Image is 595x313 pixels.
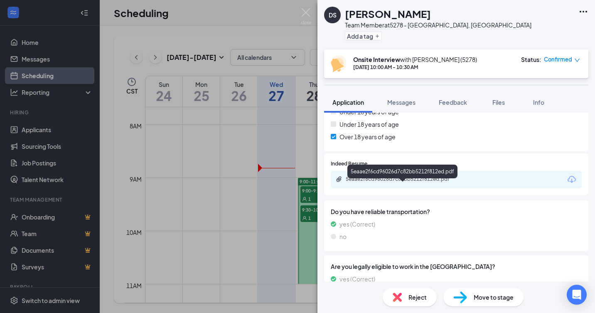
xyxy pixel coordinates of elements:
[533,99,544,106] span: Info
[332,99,364,106] span: Application
[345,7,431,21] h1: [PERSON_NAME]
[439,99,467,106] span: Feedback
[329,11,337,19] div: DS
[353,56,400,63] b: Onsite Interview
[345,32,382,40] button: PlusAdd a tag
[336,176,342,182] svg: Paperclip
[387,99,416,106] span: Messages
[339,232,347,241] span: no
[408,293,427,302] span: Reject
[353,55,477,64] div: with [PERSON_NAME] (5278)
[339,274,375,283] span: yes (Correct)
[578,7,588,17] svg: Ellipses
[567,175,577,185] svg: Download
[345,21,531,29] div: Team Member at 5278 - [GEOGRAPHIC_DATA], [GEOGRAPHIC_DATA]
[347,165,457,178] div: 5eaae2f6cd96026d7c82bb5212f812ed.pdf
[339,120,399,129] span: Under 18 years of age
[474,293,514,302] span: Move to stage
[331,207,582,216] span: Do you have reliable transportation?
[339,132,396,141] span: Over 18 years of age
[339,219,375,229] span: yes (Correct)
[346,176,462,182] div: 5eaae2f6cd96026d7c82bb5212f812ed.pdf
[567,285,587,305] div: Open Intercom Messenger
[353,64,477,71] div: [DATE] 10:00 AM - 10:30 AM
[336,176,470,184] a: Paperclip5eaae2f6cd96026d7c82bb5212f812ed.pdf
[331,160,367,168] span: Indeed Resume
[521,55,541,64] div: Status :
[544,55,572,64] span: Confirmed
[375,34,380,39] svg: Plus
[492,99,505,106] span: Files
[331,262,582,271] span: Are you legally eligible to work in the [GEOGRAPHIC_DATA]?
[574,57,580,63] span: down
